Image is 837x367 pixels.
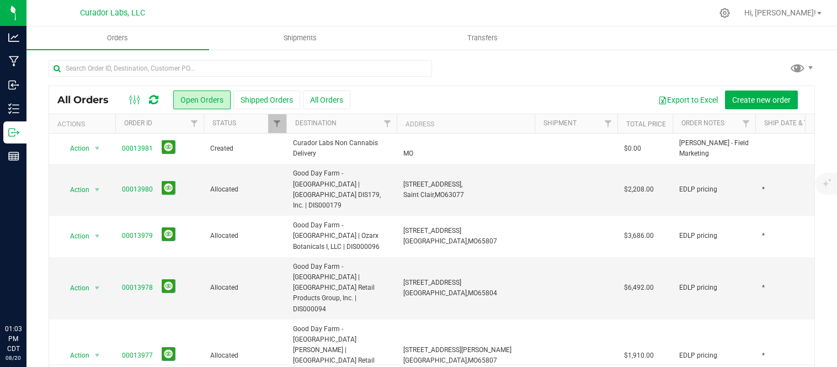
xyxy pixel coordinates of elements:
a: Destination [295,119,337,127]
span: [STREET_ADDRESS] [403,279,461,286]
a: Orders [26,26,209,50]
a: Filter [268,114,286,133]
span: [STREET_ADDRESS], [403,180,462,188]
span: Shipments [269,33,332,43]
span: Curador Labs, LLC [80,8,145,18]
span: select [90,348,104,363]
span: EDLP pricing [679,231,717,241]
span: $6,492.00 [624,283,654,293]
span: $3,686.00 [624,231,654,241]
span: Curador Labs Non Cannabis Delivery [293,138,390,159]
button: Export to Excel [651,91,725,109]
button: Create new order [725,91,798,109]
span: Allocated [210,184,280,195]
a: Shipment [543,119,577,127]
span: All Orders [57,94,120,106]
span: $1,910.00 [624,350,654,361]
span: MO [468,357,478,364]
inline-svg: Reports [8,151,19,162]
span: Good Day Farm - [GEOGRAPHIC_DATA] | [GEOGRAPHIC_DATA] Retail Products Group, Inc. | DIS000094 [293,262,390,315]
span: [GEOGRAPHIC_DATA], [403,357,468,364]
button: Shipped Orders [233,91,300,109]
span: Action [60,280,90,296]
span: Action [60,228,90,244]
th: Address [397,114,535,134]
button: Open Orders [173,91,231,109]
span: Orders [92,33,143,43]
span: [STREET_ADDRESS][PERSON_NAME] [403,346,511,354]
inline-svg: Analytics [8,32,19,43]
a: Transfers [391,26,574,50]
a: 00013978 [122,283,153,293]
div: Manage settings [718,8,732,18]
a: Status [212,119,236,127]
span: Created [210,143,280,154]
span: $0.00 [624,143,641,154]
a: Order Notes [681,119,724,127]
a: Shipments [209,26,392,50]
span: Transfers [452,33,513,43]
span: 65807 [478,357,497,364]
span: MO [468,237,478,245]
span: MO [403,150,413,157]
inline-svg: Manufacturing [8,56,19,67]
span: Allocated [210,350,280,361]
span: MO [468,289,478,297]
span: $2,208.00 [624,184,654,195]
inline-svg: Inbound [8,79,19,91]
span: Allocated [210,283,280,293]
span: Good Day Farm - [GEOGRAPHIC_DATA] | [GEOGRAPHIC_DATA] DIS179, Inc. | DIS000179 [293,168,390,211]
a: 00013980 [122,184,153,195]
a: Order ID [124,119,152,127]
span: 65807 [478,237,497,245]
span: Create new order [732,95,791,104]
span: select [90,228,104,244]
span: Hi, [PERSON_NAME]! [744,8,816,17]
a: 00013979 [122,231,153,241]
p: 08/20 [5,354,22,362]
iframe: Resource center unread badge [33,277,46,290]
span: Action [60,182,90,198]
span: Saint Clair, [403,191,435,199]
span: [GEOGRAPHIC_DATA], [403,237,468,245]
span: [PERSON_NAME] - Field Marketing [679,138,749,159]
span: MO [435,191,445,199]
span: EDLP pricing [679,184,717,195]
span: select [90,141,104,156]
a: 00013981 [122,143,153,154]
span: select [90,182,104,198]
span: 63077 [445,191,464,199]
a: 00013977 [122,350,153,361]
button: All Orders [303,91,350,109]
a: Filter [378,114,397,133]
span: 65804 [478,289,497,297]
a: Filter [185,114,204,133]
a: Filter [599,114,617,133]
iframe: Resource center [11,279,44,312]
span: [STREET_ADDRESS] [403,227,461,235]
input: Search Order ID, Destination, Customer PO... [49,60,432,77]
p: 01:03 PM CDT [5,324,22,354]
span: EDLP pricing [679,350,717,361]
span: Allocated [210,231,280,241]
a: Filter [737,114,755,133]
span: Good Day Farm - [GEOGRAPHIC_DATA] | Ozarx Botanicals I, LLC | DIS000096 [293,220,390,252]
span: select [90,280,104,296]
span: EDLP pricing [679,283,717,293]
inline-svg: Outbound [8,127,19,138]
div: Actions [57,120,111,128]
span: Action [60,141,90,156]
span: Action [60,348,90,363]
span: [GEOGRAPHIC_DATA], [403,289,468,297]
a: Total Price [626,120,666,128]
inline-svg: Inventory [8,103,19,114]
